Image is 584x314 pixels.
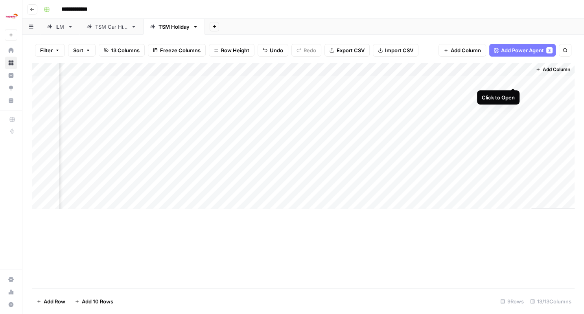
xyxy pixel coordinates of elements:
[270,46,283,54] span: Undo
[5,94,17,107] a: Your Data
[258,44,288,57] button: Undo
[55,23,64,31] div: ILM
[373,44,418,57] button: Import CSV
[5,273,17,286] a: Settings
[160,46,201,54] span: Freeze Columns
[209,44,254,57] button: Row Height
[548,47,551,53] span: 3
[527,295,575,308] div: 13/13 Columns
[148,44,206,57] button: Freeze Columns
[5,6,17,26] button: Workspace: Ice Travel Group
[40,19,80,35] a: ILM
[111,46,140,54] span: 13 Columns
[451,46,481,54] span: Add Column
[5,69,17,82] a: Insights
[40,46,53,54] span: Filter
[70,295,118,308] button: Add 10 Rows
[482,94,515,101] div: Click to Open
[546,47,553,53] div: 3
[501,46,544,54] span: Add Power Agent
[304,46,316,54] span: Redo
[5,286,17,298] a: Usage
[82,297,113,305] span: Add 10 Rows
[68,44,96,57] button: Sort
[44,297,65,305] span: Add Row
[438,44,486,57] button: Add Column
[324,44,370,57] button: Export CSV
[143,19,205,35] a: TSM Holiday
[5,57,17,69] a: Browse
[35,44,65,57] button: Filter
[158,23,190,31] div: TSM Holiday
[532,64,573,75] button: Add Column
[337,46,365,54] span: Export CSV
[5,82,17,94] a: Opportunities
[95,23,128,31] div: TSM Car Hire
[5,9,19,23] img: Ice Travel Group Logo
[99,44,145,57] button: 13 Columns
[497,295,527,308] div: 9 Rows
[489,44,556,57] button: Add Power Agent3
[385,46,413,54] span: Import CSV
[80,19,143,35] a: TSM Car Hire
[291,44,321,57] button: Redo
[5,44,17,57] a: Home
[221,46,249,54] span: Row Height
[5,298,17,311] button: Help + Support
[73,46,83,54] span: Sort
[543,66,570,73] span: Add Column
[32,295,70,308] button: Add Row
